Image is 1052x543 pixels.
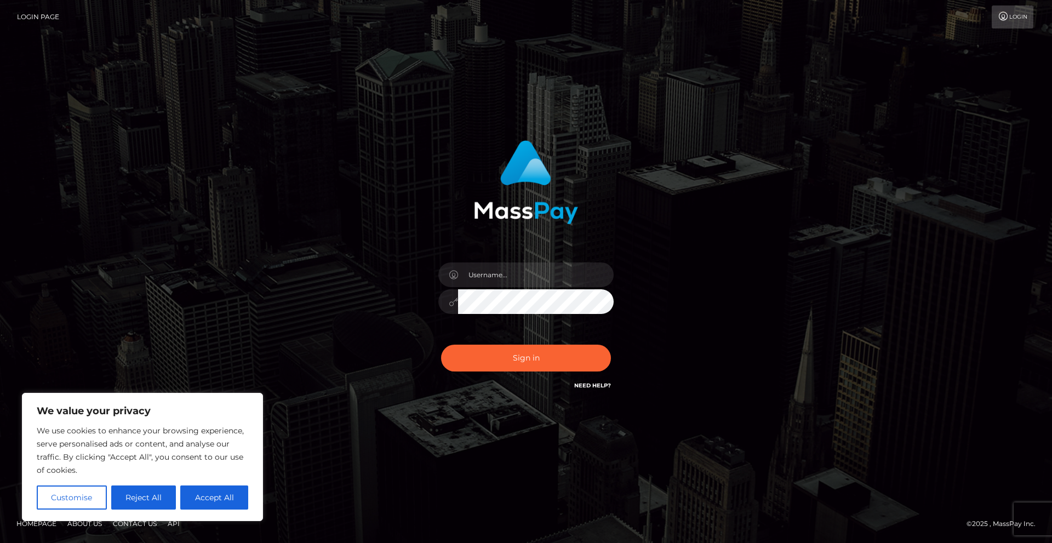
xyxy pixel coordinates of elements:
button: Customise [37,485,107,510]
p: We value your privacy [37,404,248,418]
a: Login Page [17,5,59,28]
img: MassPay Login [474,140,578,224]
div: We value your privacy [22,393,263,521]
button: Sign in [441,345,611,371]
button: Reject All [111,485,176,510]
p: We use cookies to enhance your browsing experience, serve personalised ads or content, and analys... [37,424,248,477]
a: Need Help? [574,382,611,389]
a: Contact Us [108,515,161,532]
a: About Us [63,515,106,532]
div: © 2025 , MassPay Inc. [967,518,1044,530]
input: Username... [458,262,614,287]
button: Accept All [180,485,248,510]
a: API [163,515,184,532]
a: Login [992,5,1033,28]
a: Homepage [12,515,61,532]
